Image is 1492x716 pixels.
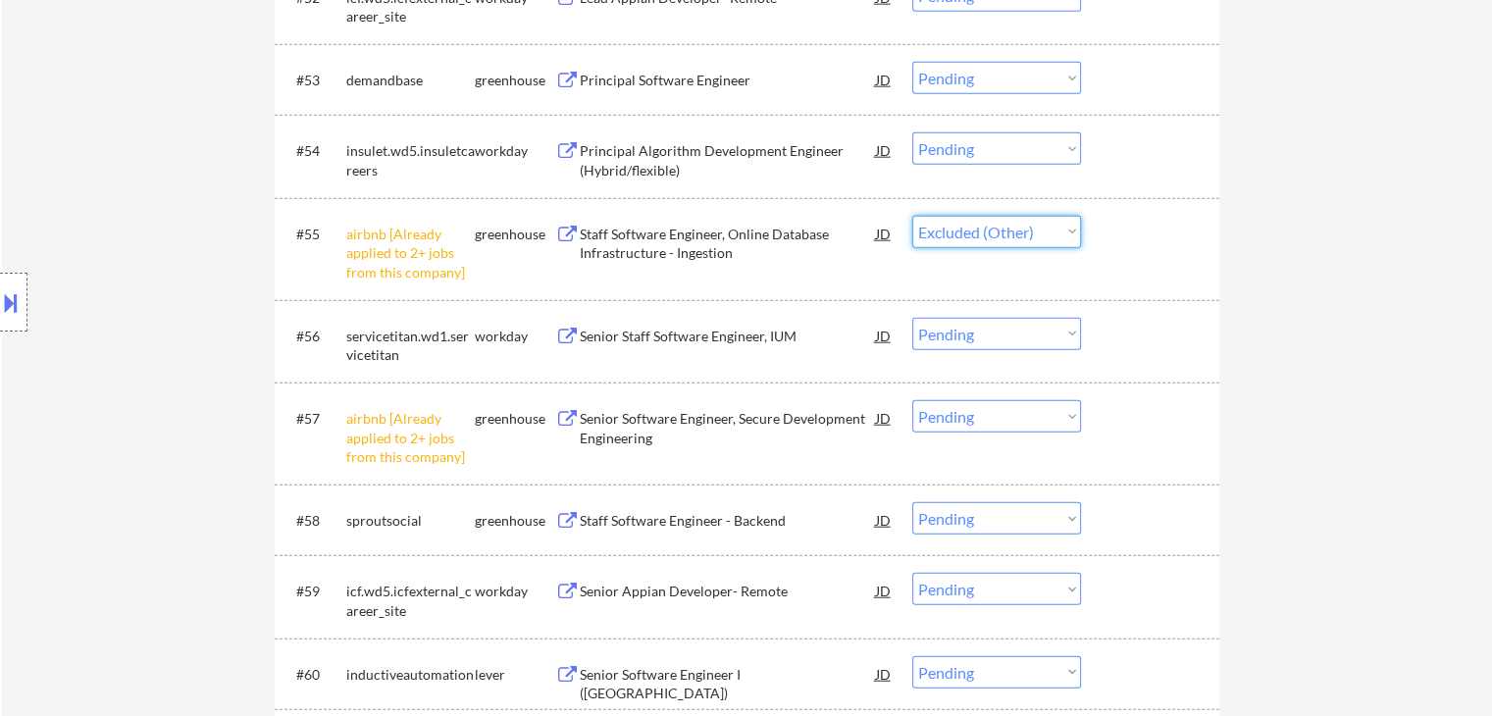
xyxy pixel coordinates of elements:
div: icf.wd5.icfexternal_career_site [346,582,475,620]
div: workday [475,582,555,601]
div: demandbase [346,71,475,90]
div: workday [475,327,555,346]
div: JD [874,216,894,251]
div: #53 [296,71,331,90]
div: JD [874,400,894,435]
div: Principal Software Engineer [580,71,876,90]
div: workday [475,141,555,161]
div: Senior Appian Developer- Remote [580,582,876,601]
div: greenhouse [475,71,555,90]
div: servicetitan.wd1.servicetitan [346,327,475,365]
div: JD [874,132,894,168]
div: greenhouse [475,409,555,429]
div: lever [475,665,555,685]
div: insulet.wd5.insuletcareers [346,141,475,179]
div: Staff Software Engineer - Backend [580,511,876,531]
div: inductiveautomation [346,665,475,685]
div: Staff Software Engineer, Online Database Infrastructure - Ingestion [580,225,876,263]
div: JD [874,62,894,97]
div: #59 [296,582,331,601]
div: Senior Software Engineer I ([GEOGRAPHIC_DATA]) [580,665,876,703]
div: #58 [296,511,331,531]
div: Principal Algorithm Development Engineer (Hybrid/flexible) [580,141,876,179]
div: JD [874,573,894,608]
div: Senior Software Engineer, Secure Development Engineering [580,409,876,447]
div: Senior Staff Software Engineer, IUM [580,327,876,346]
div: airbnb [Already applied to 2+ jobs from this company] [346,409,475,467]
div: greenhouse [475,511,555,531]
div: sproutsocial [346,511,475,531]
div: greenhouse [475,225,555,244]
div: JD [874,502,894,537]
div: airbnb [Already applied to 2+ jobs from this company] [346,225,475,282]
div: JD [874,656,894,691]
div: #60 [296,665,331,685]
div: JD [874,318,894,353]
